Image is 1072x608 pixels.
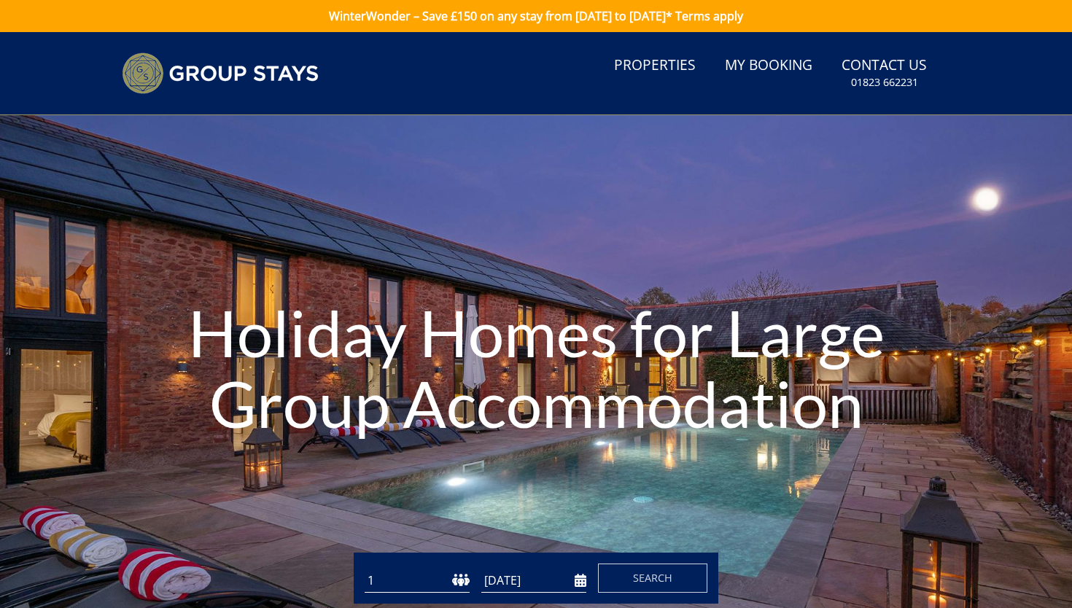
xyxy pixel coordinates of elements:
button: Search [598,564,707,593]
img: Group Stays [122,52,319,94]
input: Arrival Date [481,569,586,593]
small: 01823 662231 [851,75,918,90]
h1: Holiday Homes for Large Group Accommodation [161,268,912,468]
a: Properties [608,50,702,82]
a: Contact Us01823 662231 [836,50,933,97]
a: My Booking [719,50,818,82]
span: Search [633,571,672,585]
